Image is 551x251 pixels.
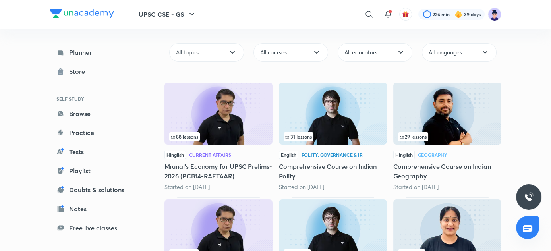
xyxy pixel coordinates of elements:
[284,132,382,141] div: infosection
[164,83,273,145] img: Thumbnail
[279,151,298,159] span: English
[50,9,114,20] a: Company Logo
[164,183,273,191] div: Started on Jul 17
[134,6,201,22] button: UPSC CSE - GS
[50,182,142,198] a: Doubts & solutions
[50,144,142,160] a: Tests
[398,132,497,141] div: infosection
[398,132,497,141] div: infocontainer
[260,48,287,56] span: All courses
[393,162,501,181] h5: Comprehensive Course on Indian Geography
[50,44,142,60] a: Planner
[50,92,142,106] h6: SELF STUDY
[393,81,501,191] div: Comprehensive Course on Indian Geography
[279,81,387,191] div: Comprehensive Course on Indian Polity
[402,11,409,18] img: avatar
[279,83,387,145] img: Thumbnail
[524,192,534,202] img: ttu
[429,48,462,56] span: All languages
[189,153,231,157] div: Current Affairs
[169,132,268,141] div: left
[284,132,382,141] div: infocontainer
[393,183,501,191] div: Started on Aug 4
[393,83,501,145] img: Thumbnail
[488,8,501,21] img: Ravi Chalotra
[284,132,382,141] div: left
[164,151,186,159] span: Hinglish
[171,134,198,139] span: 88 lessons
[344,48,377,56] span: All educators
[279,162,387,181] h5: Comprehensive Course on Indian Polity
[50,106,142,122] a: Browse
[279,183,387,191] div: Started on Aug 18
[164,162,273,181] h5: Mrunal’s Economy for UPSC Prelims-2026 (PCB14-RAFTAAR)
[50,201,142,217] a: Notes
[418,153,447,157] div: Geography
[169,132,268,141] div: infocontainer
[285,134,312,139] span: 31 lessons
[164,81,273,191] div: Mrunal’s Economy for UPSC Prelims-2026 (PCB14-RAFTAAR)
[50,220,142,236] a: Free live classes
[50,125,142,141] a: Practice
[400,134,427,139] span: 29 lessons
[399,8,412,21] button: avatar
[454,10,462,18] img: streak
[393,151,415,159] span: Hinglish
[169,132,268,141] div: infosection
[50,64,142,79] a: Store
[69,67,90,76] div: Store
[398,132,497,141] div: left
[50,9,114,18] img: Company Logo
[176,48,199,56] span: All topics
[50,163,142,179] a: Playlist
[302,153,363,157] div: Polity, Governance & IR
